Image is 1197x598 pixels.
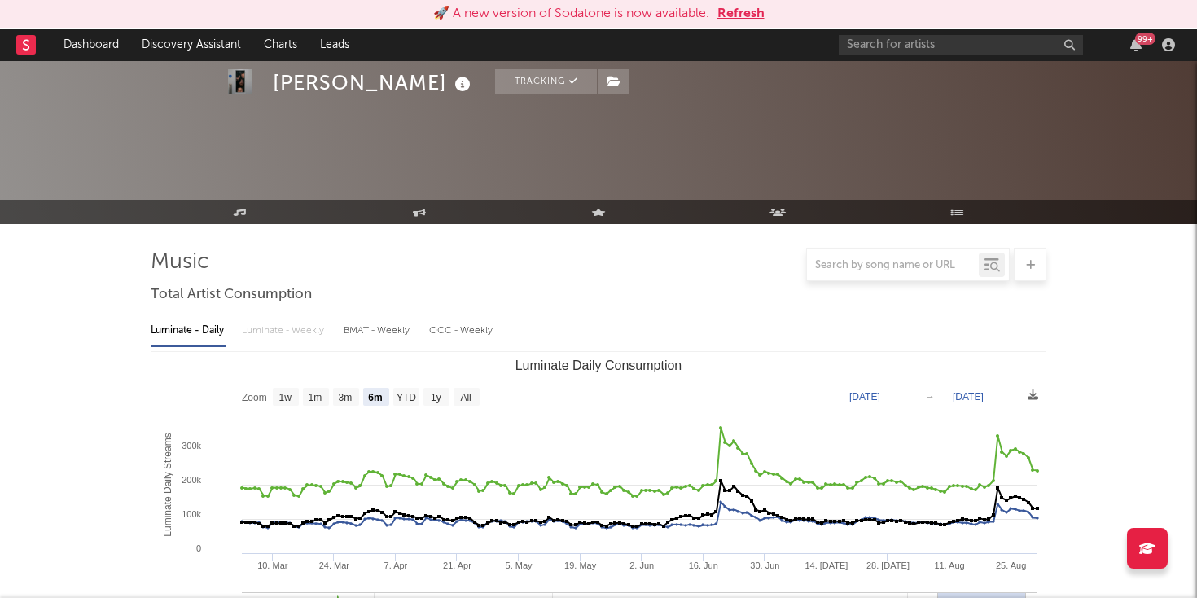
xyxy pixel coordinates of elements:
[162,433,173,536] text: Luminate Daily Streams
[433,4,709,24] div: 🚀 A new version of Sodatone is now available.
[629,561,654,570] text: 2. Jun
[182,509,201,519] text: 100k
[839,35,1083,55] input: Search for artists
[242,392,267,403] text: Zoom
[196,543,201,553] text: 0
[1130,38,1142,51] button: 99+
[996,561,1026,570] text: 25. Aug
[252,29,309,61] a: Charts
[368,392,382,403] text: 6m
[182,475,201,485] text: 200k
[925,391,935,402] text: →
[257,561,288,570] text: 10. Mar
[309,392,322,403] text: 1m
[849,391,880,402] text: [DATE]
[866,561,910,570] text: 28. [DATE]
[279,392,292,403] text: 1w
[339,392,353,403] text: 3m
[807,259,979,272] input: Search by song name or URL
[319,561,350,570] text: 24. Mar
[130,29,252,61] a: Discovery Assistant
[151,317,226,345] div: Luminate - Daily
[273,69,475,96] div: [PERSON_NAME]
[934,561,964,570] text: 11. Aug
[1135,33,1155,45] div: 99 +
[495,69,597,94] button: Tracking
[689,561,718,570] text: 16. Jun
[515,358,682,372] text: Luminate Daily Consumption
[397,392,416,403] text: YTD
[429,317,494,345] div: OCC - Weekly
[344,317,413,345] div: BMAT - Weekly
[384,561,408,570] text: 7. Apr
[151,285,312,305] span: Total Artist Consumption
[443,561,471,570] text: 21. Apr
[805,561,848,570] text: 14. [DATE]
[309,29,361,61] a: Leads
[953,391,984,402] text: [DATE]
[431,392,441,403] text: 1y
[506,561,533,570] text: 5. May
[182,441,201,451] text: 300k
[564,561,597,570] text: 19. May
[750,561,779,570] text: 30. Jun
[52,29,130,61] a: Dashboard
[460,392,471,403] text: All
[717,4,765,24] button: Refresh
